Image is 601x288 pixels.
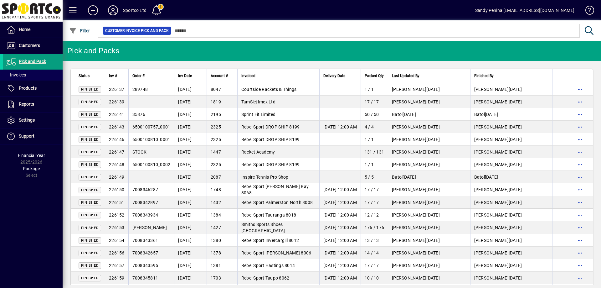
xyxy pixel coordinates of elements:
[474,72,494,79] span: Finished By
[319,272,361,284] td: [DATE] 12:00 AM
[109,187,125,192] span: 226150
[132,263,158,268] span: 7008343595
[388,196,470,209] td: [DATE]
[103,5,123,16] button: Profile
[474,124,509,129] span: [PERSON_NAME]
[109,99,125,104] span: 226139
[241,87,297,92] span: Courtside Rackets & Things
[3,70,63,80] a: Invoices
[109,149,125,154] span: 226147
[211,238,221,243] span: 1380
[105,28,169,34] span: Customer Invoice Pick and Pack
[392,250,426,255] span: [PERSON_NAME]
[392,72,466,79] div: Last Updated By
[123,5,146,15] div: Sportco Ltd
[392,175,403,180] span: Batol
[109,275,125,280] span: 226159
[3,97,63,112] a: Reports
[388,259,470,272] td: [DATE]
[211,212,221,217] span: 1384
[361,96,388,108] td: 17 / 17
[392,112,403,117] span: Batol
[388,247,470,259] td: [DATE]
[81,113,99,117] span: Finished
[211,149,221,154] span: 1447
[211,200,221,205] span: 1432
[174,158,207,171] td: [DATE]
[241,238,299,243] span: Rebel Sport Invercargill 8012
[323,72,357,79] div: Delivery Date
[174,171,207,183] td: [DATE]
[575,260,585,270] button: More options
[81,163,99,167] span: Finished
[470,259,552,272] td: [DATE]
[474,87,509,92] span: [PERSON_NAME]
[109,112,125,117] span: 226141
[211,250,221,255] span: 1378
[361,196,388,209] td: 17 / 17
[109,162,125,167] span: 226148
[392,162,426,167] span: [PERSON_NAME]
[361,171,388,183] td: 5 / 5
[109,250,125,255] span: 226156
[3,38,63,54] a: Customers
[392,149,426,154] span: [PERSON_NAME]
[19,59,46,64] span: Pick and Pack
[388,108,470,121] td: [DATE]
[575,84,585,94] button: More options
[241,222,285,233] span: Smiths Sports Shoes [GEOGRAPHIC_DATA]
[388,171,470,183] td: [DATE]
[211,137,221,142] span: 2325
[132,124,171,129] span: 6500100757_0001
[174,234,207,247] td: [DATE]
[241,124,300,129] span: Rebel Sport DROP SHIP 8199
[388,158,470,171] td: [DATE]
[575,248,585,258] button: More options
[19,27,30,32] span: Home
[81,201,99,205] span: Finished
[361,247,388,259] td: 14 / 14
[211,275,221,280] span: 1703
[470,221,552,234] td: [DATE]
[211,162,221,167] span: 2325
[388,234,470,247] td: [DATE]
[174,133,207,146] td: [DATE]
[392,225,426,230] span: [PERSON_NAME]
[474,200,509,205] span: [PERSON_NAME]
[470,158,552,171] td: [DATE]
[81,276,99,280] span: Finished
[474,275,509,280] span: [PERSON_NAME]
[211,99,221,104] span: 1819
[69,28,90,33] span: Filter
[388,183,470,196] td: [DATE]
[474,238,509,243] span: [PERSON_NAME]
[81,100,99,104] span: Finished
[81,213,99,217] span: Finished
[575,134,585,144] button: More options
[388,133,470,146] td: [DATE]
[174,259,207,272] td: [DATE]
[388,83,470,96] td: [DATE]
[470,133,552,146] td: [DATE]
[575,235,585,245] button: More options
[361,259,388,272] td: 17 / 17
[474,162,509,167] span: [PERSON_NAME]
[392,72,419,79] span: Last Updated By
[241,184,309,195] span: Rebel Sport [PERSON_NAME] Bay 8068
[392,212,426,217] span: [PERSON_NAME]
[241,99,275,104] span: TamSlej Imex Ltd
[174,196,207,209] td: [DATE]
[109,212,125,217] span: 226152
[575,122,585,132] button: More options
[575,210,585,220] button: More options
[109,72,117,79] span: Inv #
[474,149,509,154] span: [PERSON_NAME]
[19,86,37,91] span: Products
[174,272,207,284] td: [DATE]
[174,96,207,108] td: [DATE]
[132,72,171,79] div: Order #
[361,272,388,284] td: 10 / 10
[241,149,275,154] span: Racket Academy
[474,250,509,255] span: [PERSON_NAME]
[474,99,509,104] span: [PERSON_NAME]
